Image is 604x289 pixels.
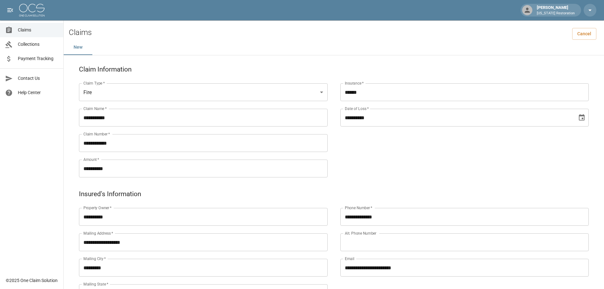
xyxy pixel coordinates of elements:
span: Help Center [18,89,58,96]
label: Claim Type [83,80,105,86]
div: Fire [79,83,328,101]
label: Mailing City [83,256,106,261]
label: Phone Number [345,205,372,210]
a: Cancel [572,28,596,40]
span: Collections [18,41,58,48]
label: Claim Name [83,106,107,111]
label: Amount [83,157,99,162]
h2: Claims [69,28,92,37]
div: dynamic tabs [64,40,604,55]
label: Mailing Address [83,231,113,236]
div: [PERSON_NAME] [534,4,577,16]
label: Claim Number [83,131,110,137]
div: © 2025 One Claim Solution [6,277,58,284]
label: Mailing State [83,281,108,287]
label: Alt. Phone Number [345,231,376,236]
label: Email [345,256,354,261]
button: Choose date, selected date is Jul 19, 2025 [575,111,588,124]
span: Claims [18,27,58,33]
img: ocs-logo-white-transparent.png [19,4,45,17]
label: Insurance [345,80,364,86]
button: New [64,40,92,55]
span: Contact Us [18,75,58,82]
button: open drawer [4,4,17,17]
p: [US_STATE] Restoration [537,11,575,16]
label: Property Owner [83,205,112,210]
label: Date of Loss [345,106,369,111]
span: Payment Tracking [18,55,58,62]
